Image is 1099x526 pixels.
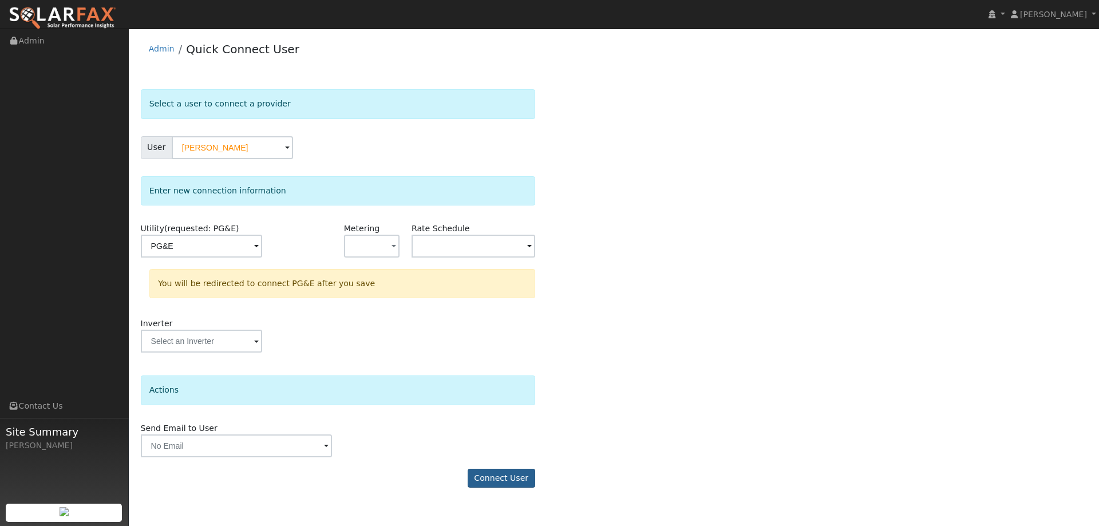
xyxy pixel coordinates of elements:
[149,44,175,53] a: Admin
[468,469,535,488] button: Connect User
[141,318,173,330] label: Inverter
[149,269,535,298] div: You will be redirected to connect PG&E after you save
[141,89,535,118] div: Select a user to connect a provider
[141,136,172,159] span: User
[60,507,69,516] img: retrieve
[164,224,239,233] span: (requested: PG&E)
[412,223,469,235] label: Rate Schedule
[6,440,122,452] div: [PERSON_NAME]
[141,176,535,205] div: Enter new connection information
[141,375,535,405] div: Actions
[186,42,299,56] a: Quick Connect User
[1020,10,1087,19] span: [PERSON_NAME]
[172,136,293,159] input: Select a User
[6,424,122,440] span: Site Summary
[141,223,239,235] label: Utility
[141,330,262,353] input: Select an Inverter
[141,422,218,434] label: Send Email to User
[9,6,116,30] img: SolarFax
[141,235,262,258] input: Select a Utility
[344,223,380,235] label: Metering
[141,434,332,457] input: No Email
